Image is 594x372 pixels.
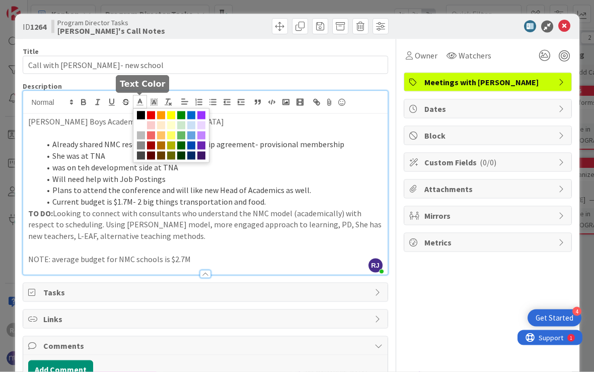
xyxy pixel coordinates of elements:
[57,19,165,27] span: Program Director Tasks
[480,157,496,167] span: ( 0/0 )
[572,307,581,316] div: 4
[28,208,53,218] strong: TO DO:
[459,50,491,62] span: Watchers
[40,196,383,208] li: Current budget is $1.7M- 2 big things transportation and food.
[43,286,369,298] span: Tasks
[57,27,165,35] b: [PERSON_NAME]'s Call Notes
[28,116,383,128] p: [PERSON_NAME] Boys Academy of [GEOGRAPHIC_DATA]
[424,183,553,195] span: Attachments
[120,79,165,89] h5: Text Color
[40,184,383,196] li: Plans to attend the conference and will like new Head of Academics as well.
[28,254,383,265] p: NOTE: average budget for NMC schools is $2.7M
[43,313,369,325] span: Links
[528,309,581,327] div: Open Get Started checklist, remaining modules: 4
[424,156,553,168] span: Custom Fields
[415,50,437,62] span: Owner
[28,208,383,242] p: Looking to connect with consultants who understand the NMC model (academically) with respect to s...
[424,210,553,222] span: Mirrors
[40,139,383,150] li: Already shared NMC resources and membership agreement- provisional membership
[52,4,55,12] div: 1
[43,340,369,352] span: Comments
[40,162,383,173] li: was on teh development side at TNA
[30,22,46,32] b: 1264
[23,82,62,91] span: Description
[23,21,46,33] span: ID
[424,76,553,88] span: Meetings with [PERSON_NAME]
[424,236,553,249] span: Metrics
[40,173,383,185] li: Will need help with Job Postings
[536,313,573,323] div: Get Started
[424,130,553,142] span: Block
[23,56,388,74] input: type card name here...
[424,103,553,115] span: Dates
[368,259,383,273] span: RJ
[21,2,46,14] span: Support
[40,150,383,162] li: She was at TNA
[23,47,39,56] label: Title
